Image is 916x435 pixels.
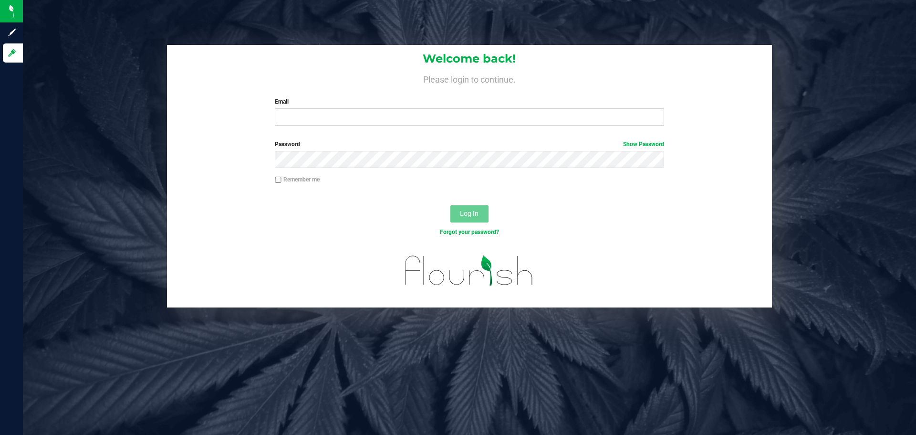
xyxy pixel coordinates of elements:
[275,175,320,184] label: Remember me
[394,246,545,295] img: flourish_logo.svg
[7,28,17,37] inline-svg: Sign up
[167,73,772,84] h4: Please login to continue.
[440,229,499,235] a: Forgot your password?
[275,177,281,183] input: Remember me
[7,48,17,58] inline-svg: Log in
[450,205,489,223] button: Log In
[460,210,479,217] span: Log In
[275,141,300,148] span: Password
[623,141,664,148] a: Show Password
[167,53,772,65] h1: Welcome back!
[275,97,664,106] label: Email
